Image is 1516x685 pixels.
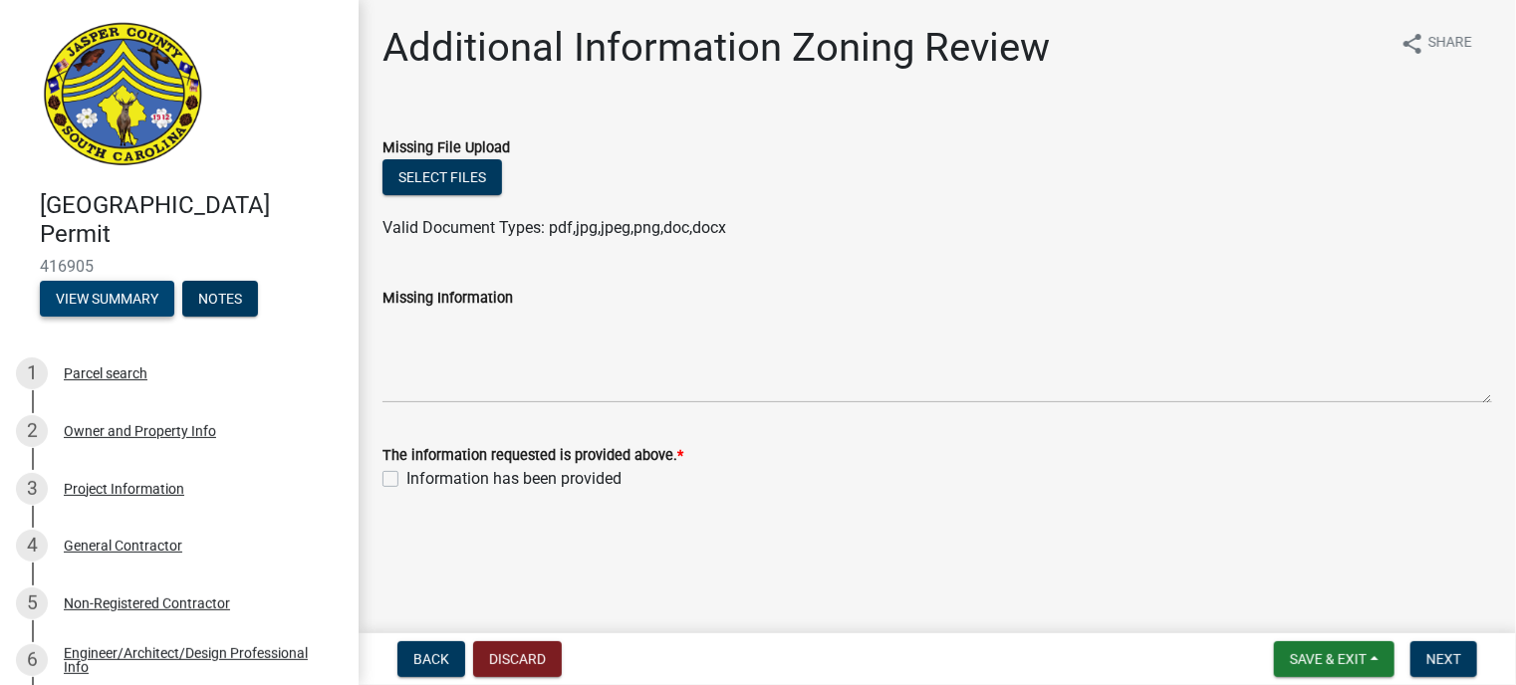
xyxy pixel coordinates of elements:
label: The information requested is provided above. [382,449,683,463]
div: Engineer/Architect/Design Professional Info [64,646,327,674]
wm-modal-confirm: Notes [182,292,258,308]
button: Back [397,641,465,677]
button: Notes [182,281,258,317]
label: Missing Information [382,292,513,306]
span: Next [1426,651,1461,667]
div: Owner and Property Info [64,424,216,438]
i: share [1400,32,1424,56]
div: 5 [16,587,48,619]
div: 4 [16,530,48,562]
span: Back [413,651,449,667]
div: Project Information [64,482,184,496]
div: Non-Registered Contractor [64,596,230,610]
span: Share [1428,32,1472,56]
div: 2 [16,415,48,447]
button: View Summary [40,281,174,317]
img: Jasper County, South Carolina [40,21,206,170]
div: Parcel search [64,366,147,380]
div: General Contractor [64,539,182,553]
label: Missing File Upload [382,141,510,155]
span: 416905 [40,257,319,276]
span: Valid Document Types: pdf,jpg,jpeg,png,doc,docx [382,218,726,237]
div: 3 [16,473,48,505]
h1: Additional Information Zoning Review [382,24,1050,72]
button: shareShare [1385,24,1488,63]
h4: [GEOGRAPHIC_DATA] Permit [40,191,343,249]
button: Discard [473,641,562,677]
button: Next [1410,641,1477,677]
button: Save & Exit [1274,641,1394,677]
button: Select files [382,159,502,195]
div: 6 [16,644,48,676]
span: Save & Exit [1290,651,1367,667]
label: Information has been provided [406,467,622,491]
div: 1 [16,357,48,389]
wm-modal-confirm: Summary [40,292,174,308]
